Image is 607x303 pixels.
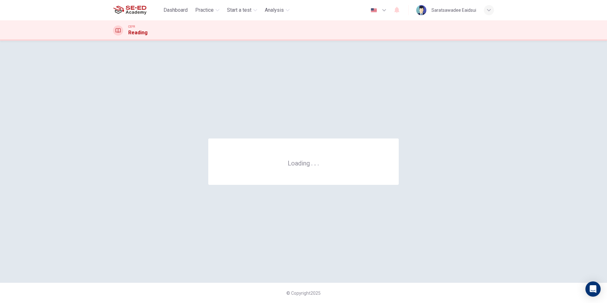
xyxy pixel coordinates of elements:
span: Dashboard [163,6,188,14]
h1: Reading [128,29,148,37]
span: Start a test [227,6,251,14]
a: SE-ED Academy logo [113,4,161,17]
button: Analysis [262,4,292,16]
h6: . [314,157,316,168]
img: en [370,8,378,13]
h6: . [317,157,319,168]
div: Saratsawadee Eaidsui [431,6,476,14]
img: Profile picture [416,5,426,15]
div: Open Intercom Messenger [585,281,601,297]
button: Start a test [224,4,260,16]
img: SE-ED Academy logo [113,4,146,17]
button: Practice [193,4,222,16]
h6: . [311,157,313,168]
span: CEFR [128,24,135,29]
span: Practice [195,6,214,14]
span: © Copyright 2025 [286,291,321,296]
span: Analysis [265,6,284,14]
h6: Loading [288,159,319,167]
button: Dashboard [161,4,190,16]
